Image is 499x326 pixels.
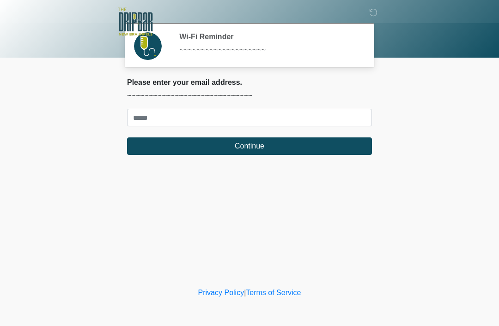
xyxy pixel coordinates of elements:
[179,45,358,56] div: ~~~~~~~~~~~~~~~~~~~~
[134,32,162,60] img: Agent Avatar
[118,7,153,37] img: The DRIPBaR - New Braunfels Logo
[246,289,301,296] a: Terms of Service
[127,137,372,155] button: Continue
[127,78,372,87] h2: Please enter your email address.
[198,289,244,296] a: Privacy Policy
[127,90,372,101] p: ~~~~~~~~~~~~~~~~~~~~~~~~~~~~~
[244,289,246,296] a: |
